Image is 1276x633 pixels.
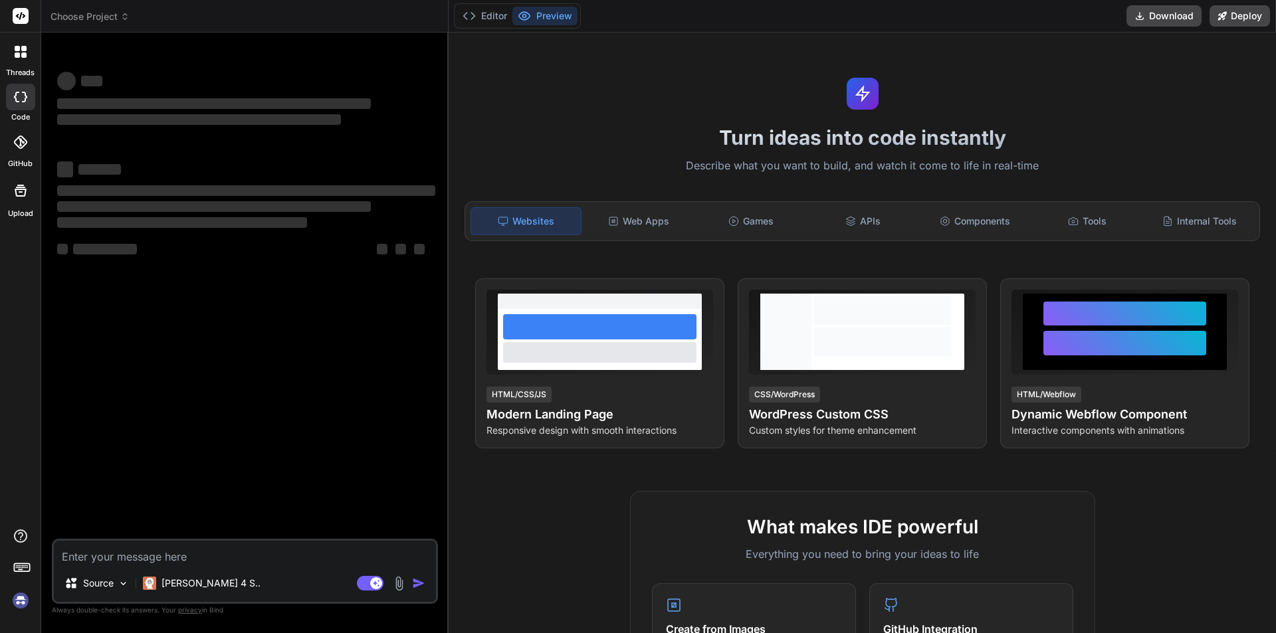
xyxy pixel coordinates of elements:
div: Web Apps [584,207,694,235]
p: Describe what you want to build, and watch it come to life in real-time [457,157,1268,175]
img: signin [9,589,32,612]
img: icon [412,577,425,590]
h1: Turn ideas into code instantly [457,126,1268,149]
p: Always double-check its answers. Your in Bind [52,604,438,616]
p: Everything you need to bring your ideas to life [652,546,1073,562]
span: ‌ [73,244,137,254]
h4: WordPress Custom CSS [749,405,976,424]
div: HTML/Webflow [1011,387,1081,403]
label: GitHub [8,158,33,169]
p: [PERSON_NAME] 4 S.. [161,577,261,590]
h4: Modern Landing Page [486,405,713,424]
span: ‌ [57,244,68,254]
span: ‌ [57,98,371,109]
button: Editor [457,7,512,25]
h4: Dynamic Webflow Component [1011,405,1238,424]
span: ‌ [57,161,73,177]
span: ‌ [395,244,406,254]
h2: What makes IDE powerful [652,513,1073,541]
button: Download [1126,5,1202,27]
span: ‌ [57,72,76,90]
button: Preview [512,7,578,25]
p: Interactive components with animations [1011,424,1238,437]
label: threads [6,67,35,78]
div: Internal Tools [1144,207,1254,235]
div: Components [920,207,1030,235]
div: HTML/CSS/JS [486,387,552,403]
span: ‌ [57,201,371,212]
label: Upload [8,208,33,219]
span: ‌ [81,76,102,86]
img: attachment [391,576,407,591]
span: ‌ [414,244,425,254]
span: privacy [178,606,202,614]
img: Claude 4 Sonnet [143,577,156,590]
span: ‌ [78,164,121,175]
span: ‌ [57,114,341,125]
p: Source [83,577,114,590]
p: Responsive design with smooth interactions [486,424,713,437]
label: code [11,112,30,123]
div: CSS/WordPress [749,387,820,403]
span: ‌ [57,217,307,228]
div: Tools [1033,207,1142,235]
img: Pick Models [118,578,129,589]
span: ‌ [57,185,435,196]
div: Websites [471,207,582,235]
span: ‌ [377,244,387,254]
p: Custom styles for theme enhancement [749,424,976,437]
div: APIs [808,207,918,235]
button: Deploy [1210,5,1270,27]
div: Games [696,207,806,235]
span: Choose Project [51,10,130,23]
